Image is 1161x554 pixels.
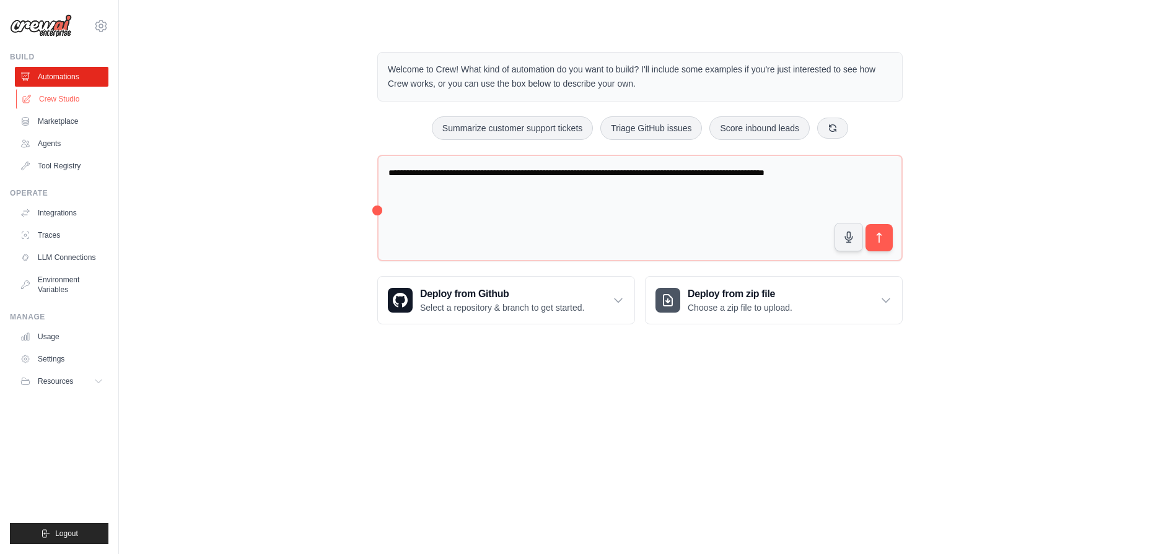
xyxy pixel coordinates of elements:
button: Logout [10,523,108,544]
p: Welcome to Crew! What kind of automation do you want to build? I'll include some examples if you'... [388,63,892,91]
a: Traces [15,225,108,245]
span: Logout [55,529,78,539]
h3: Deploy from zip file [688,287,792,301]
button: Triage GitHub issues [600,116,702,140]
button: Score inbound leads [709,116,810,140]
p: Select a repository & branch to get started. [420,301,584,314]
a: Tool Registry [15,156,108,176]
a: Usage [15,327,108,347]
span: Resources [38,376,73,386]
p: Choose a zip file to upload. [688,301,792,314]
div: Manage [10,312,108,322]
button: Summarize customer support tickets [432,116,593,140]
a: Crew Studio [16,89,110,109]
a: Integrations [15,203,108,223]
a: Automations [15,67,108,87]
div: Operate [10,188,108,198]
a: Settings [15,349,108,369]
button: Resources [15,371,108,391]
h3: Deploy from Github [420,287,584,301]
a: Marketplace [15,111,108,131]
a: Agents [15,134,108,154]
img: Logo [10,14,72,38]
div: Build [10,52,108,62]
a: LLM Connections [15,248,108,267]
a: Environment Variables [15,270,108,300]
